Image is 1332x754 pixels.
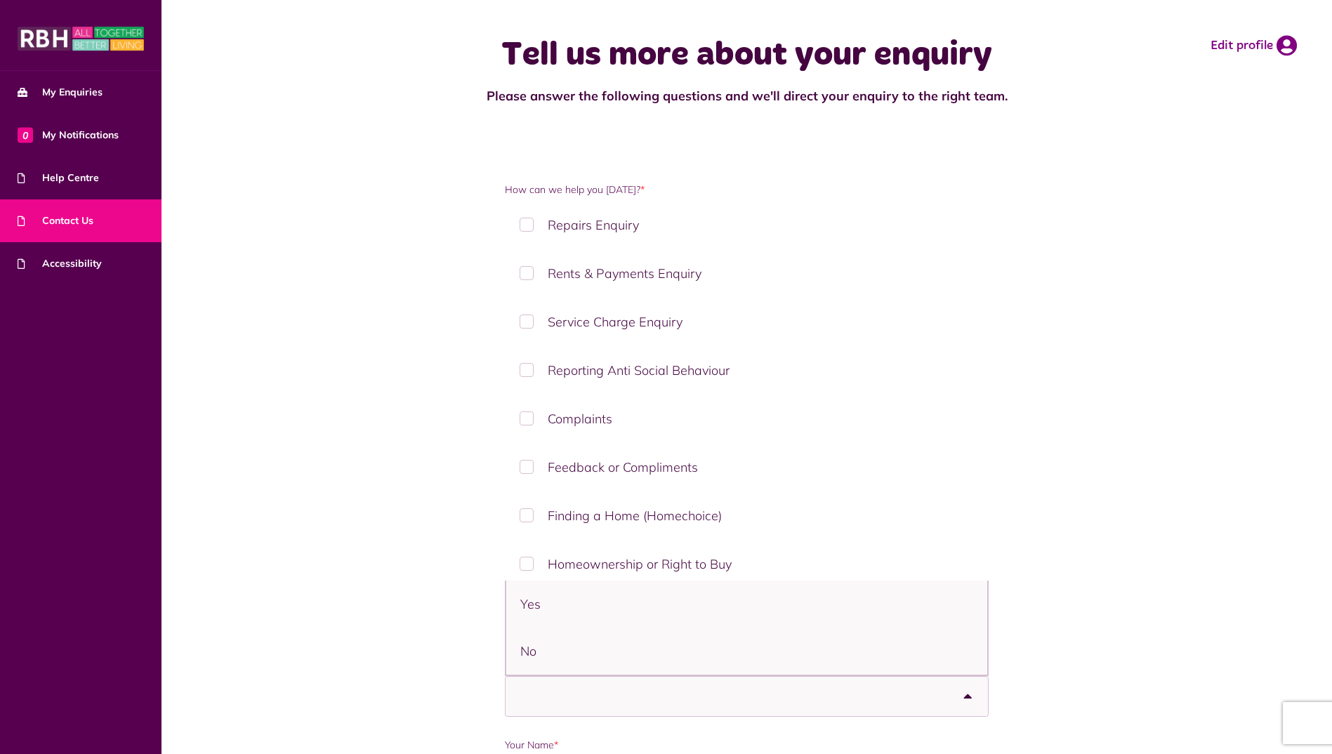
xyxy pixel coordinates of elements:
label: Homeownership or Right to Buy [505,543,989,585]
label: How can we help you [DATE]? [505,183,989,197]
label: Repairs Enquiry [505,204,989,246]
a: Edit profile [1211,35,1297,56]
label: Complaints [505,398,989,439]
label: Your Name [505,738,989,753]
label: Reporting Anti Social Behaviour [505,350,989,391]
strong: Please answer the following questions and we'll direct your enquiry to the right team [487,88,1005,104]
span: My Enquiries [18,85,103,100]
label: Rents & Payments Enquiry [505,253,989,294]
span: 0 [18,127,33,143]
span: Contact Us [18,213,93,228]
img: MyRBH [18,25,144,53]
strong: . [1005,88,1008,104]
li: No [506,628,987,675]
label: Service Charge Enquiry [505,301,989,343]
li: Yes [506,581,987,628]
label: Finding a Home (Homechoice) [505,495,989,536]
span: Help Centre [18,171,99,185]
span: My Notifications [18,128,119,143]
h1: Tell us more about your enquiry [468,35,1026,76]
label: Feedback or Compliments [505,447,989,488]
span: Accessibility [18,256,102,271]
